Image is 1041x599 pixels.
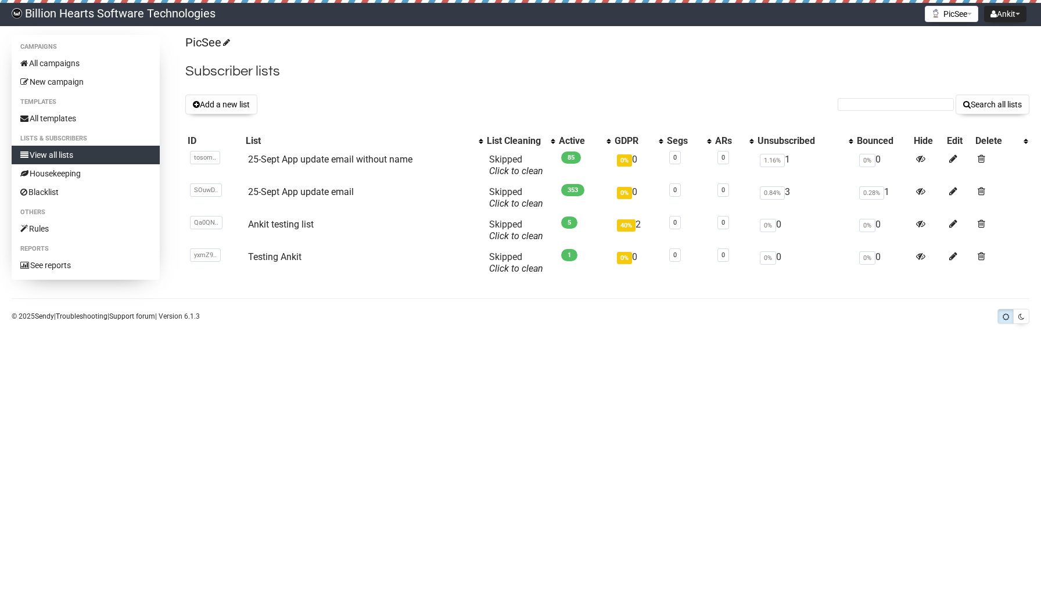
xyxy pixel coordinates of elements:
span: SOuwD.. [190,183,222,197]
th: ID: No sort applied, sorting is disabled [185,133,243,149]
div: Unsubscribed [758,135,843,147]
td: 3 [755,182,855,214]
p: © 2025 | | | Version 6.1.3 [12,310,200,323]
a: See reports [12,256,160,275]
td: 0 [612,149,665,182]
li: Others [12,205,160,219]
td: 0 [855,247,911,279]
a: Click to clean [489,198,543,209]
a: Testing Ankit [248,251,301,262]
span: 0% [617,252,632,264]
button: Search all lists [956,95,1029,114]
span: 0% [859,154,875,167]
span: 0.84% [760,186,785,200]
a: 0 [721,186,725,194]
div: ARs [715,135,744,147]
img: effe5b2fa787bc607dbd7d713549ef12 [12,8,22,19]
span: yxmZ9.. [190,248,221,262]
img: 1.png [931,9,941,18]
td: 0 [855,214,911,247]
span: 85 [561,151,581,164]
th: Delete: No sort applied, activate to apply an ascending sort [973,133,1029,149]
a: 0 [673,219,677,226]
a: Sendy [35,312,54,320]
span: Skipped [489,219,543,241]
a: Housekeeping [12,164,160,183]
div: Segs [667,135,701,147]
th: Hide: No sort applied, sorting is disabled [911,133,945,149]
th: Edit: No sort applied, sorting is disabled [945,133,973,149]
a: Click to clean [489,230,543,241]
a: 25-Sept App update email without name [248,154,412,165]
th: List Cleaning: No sort applied, activate to apply an ascending sort [484,133,557,149]
a: New campaign [12,73,160,91]
li: Lists & subscribers [12,132,160,146]
th: GDPR: No sort applied, activate to apply an ascending sort [612,133,665,149]
td: 1 [855,182,911,214]
span: Skipped [489,186,543,209]
span: 0% [760,219,776,232]
li: Campaigns [12,40,160,54]
a: Troubleshooting [56,312,107,320]
td: 0 [612,247,665,279]
span: 5 [561,216,577,229]
span: 40% [617,219,636,232]
div: Hide [914,135,942,147]
span: Qa0QN.. [190,216,222,229]
a: 0 [673,186,677,194]
div: List Cleaning [487,135,545,147]
span: Skipped [489,154,543,176]
span: 0% [617,187,632,199]
span: 0% [760,251,776,265]
th: Active: No sort applied, activate to apply an ascending sort [557,133,612,149]
a: View all lists [12,146,160,164]
button: Ankit [984,6,1026,22]
td: 2 [612,214,665,247]
span: 0.28% [859,186,884,200]
a: Click to clean [489,263,543,274]
div: Edit [947,135,971,147]
button: Add a new list [185,95,257,114]
td: 0 [855,149,911,182]
td: 0 [755,247,855,279]
div: ID [188,135,241,147]
a: 0 [721,251,725,259]
a: 0 [673,251,677,259]
span: 1 [561,249,577,261]
span: 0% [617,154,632,167]
a: PicSee [185,35,228,49]
li: Reports [12,242,160,256]
div: Bounced [857,135,909,147]
th: Bounced: No sort applied, sorting is disabled [855,133,911,149]
a: Click to clean [489,165,543,176]
li: Templates [12,95,160,109]
th: ARs: No sort applied, activate to apply an ascending sort [713,133,755,149]
td: 1 [755,149,855,182]
a: 0 [721,219,725,226]
span: 1.16% [760,154,785,167]
a: Ankit testing list [248,219,314,230]
td: 0 [755,214,855,247]
a: All campaigns [12,54,160,73]
h2: Subscriber lists [185,61,1029,82]
th: Unsubscribed: No sort applied, activate to apply an ascending sort [755,133,855,149]
button: PicSee [925,6,978,22]
th: List: No sort applied, activate to apply an ascending sort [243,133,484,149]
a: Blacklist [12,183,160,201]
a: All templates [12,109,160,128]
div: List [246,135,473,147]
th: Segs: No sort applied, activate to apply an ascending sort [665,133,713,149]
span: 0% [859,219,875,232]
span: Skipped [489,251,543,274]
a: 0 [721,154,725,161]
div: GDPR [615,135,653,147]
div: Delete [975,135,1018,147]
span: 353 [561,184,584,196]
td: 0 [612,182,665,214]
a: 25-Sept App update email [248,186,354,197]
a: Rules [12,219,160,238]
div: Active [559,135,601,147]
span: 0% [859,251,875,265]
a: Support forum [109,312,155,320]
span: tosom.. [190,151,220,164]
